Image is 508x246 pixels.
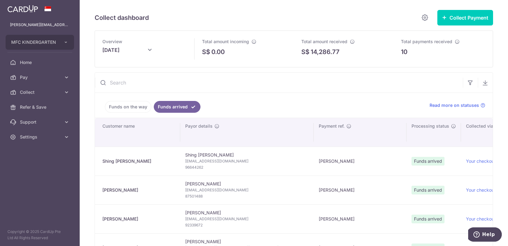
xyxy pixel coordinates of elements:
span: Funds arrived [412,157,444,166]
a: Funds arrived [154,101,200,113]
td: [PERSON_NAME] [314,147,407,175]
span: Read more on statuses [430,102,479,108]
span: Total amount received [301,39,347,44]
td: [PERSON_NAME] [314,175,407,204]
td: [PERSON_NAME] [180,204,314,233]
td: [PERSON_NAME] [180,175,314,204]
span: Payment ref. [319,123,345,129]
td: [PERSON_NAME] [314,204,407,233]
th: Customer name [95,118,180,147]
span: 87501488 [185,193,309,199]
input: Search [95,73,463,93]
th: Processing status [407,118,461,147]
span: MFC KINDERGARTEN [11,39,57,45]
button: MFC KINDERGARTEN [6,35,74,50]
th: Payor details [180,118,314,147]
span: Funds arrived [412,186,444,194]
span: Help [14,4,27,10]
a: Funds on the way [105,101,151,113]
span: Home [20,59,61,66]
iframe: Opens a widget where you can find more information [468,227,502,243]
a: Your checkout page [466,187,507,193]
span: S$ [301,47,309,57]
th: Payment ref. [314,118,407,147]
img: CardUp [7,5,38,12]
p: 10 [401,47,407,57]
button: Collect Payment [437,10,493,25]
a: Read more on statuses [430,102,485,108]
span: Funds arrived [412,215,444,223]
p: [PERSON_NAME][EMAIL_ADDRESS][DOMAIN_NAME] [10,22,70,28]
a: Your checkout page [466,158,507,164]
span: Total payments received [401,39,452,44]
span: Pay [20,74,61,80]
span: [EMAIL_ADDRESS][DOMAIN_NAME] [185,158,309,164]
p: 0.00 [211,47,225,57]
p: 14,286.77 [311,47,340,57]
span: Processing status [412,123,449,129]
a: Your checkout page [466,216,507,221]
td: Shing [PERSON_NAME] [180,147,314,175]
div: [PERSON_NAME] [102,216,175,222]
span: Total amount incoming [202,39,249,44]
h5: Collect dashboard [95,13,149,23]
span: Overview [102,39,122,44]
div: Shing [PERSON_NAME] [102,158,175,164]
span: [EMAIL_ADDRESS][DOMAIN_NAME] [185,187,309,193]
span: Payor details [185,123,213,129]
span: 96644262 [185,164,309,171]
span: [EMAIL_ADDRESS][DOMAIN_NAME] [185,216,309,222]
span: S$ [202,47,210,57]
span: Refer & Save [20,104,61,110]
span: 92339672 [185,222,309,228]
span: Collect [20,89,61,95]
div: [PERSON_NAME] [102,187,175,193]
span: Support [20,119,61,125]
span: Settings [20,134,61,140]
